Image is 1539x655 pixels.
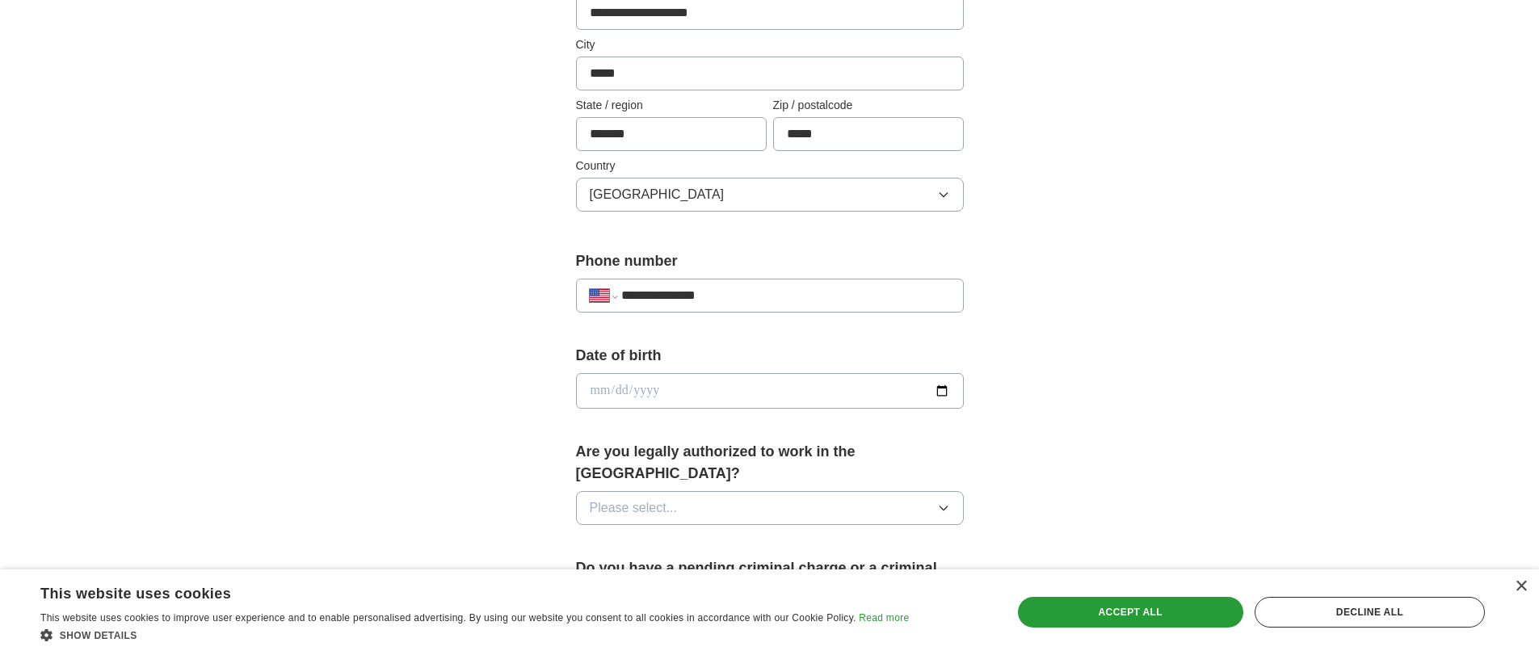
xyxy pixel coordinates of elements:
[576,345,964,367] label: Date of birth
[40,627,909,643] div: Show details
[1515,581,1527,593] div: Close
[576,441,964,485] label: Are you legally authorized to work in the [GEOGRAPHIC_DATA]?
[60,630,137,641] span: Show details
[576,557,964,601] label: Do you have a pending criminal charge or a criminal conviction in any jurisdiction?
[1018,597,1243,628] div: Accept all
[590,498,678,518] span: Please select...
[590,185,725,204] span: [GEOGRAPHIC_DATA]
[40,579,868,603] div: This website uses cookies
[773,97,964,114] label: Zip / postalcode
[859,612,909,624] a: Read more, opens a new window
[576,97,767,114] label: State / region
[576,178,964,212] button: [GEOGRAPHIC_DATA]
[576,157,964,174] label: Country
[576,36,964,53] label: City
[40,612,856,624] span: This website uses cookies to improve user experience and to enable personalised advertising. By u...
[576,250,964,272] label: Phone number
[1255,597,1485,628] div: Decline all
[576,491,964,525] button: Please select...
